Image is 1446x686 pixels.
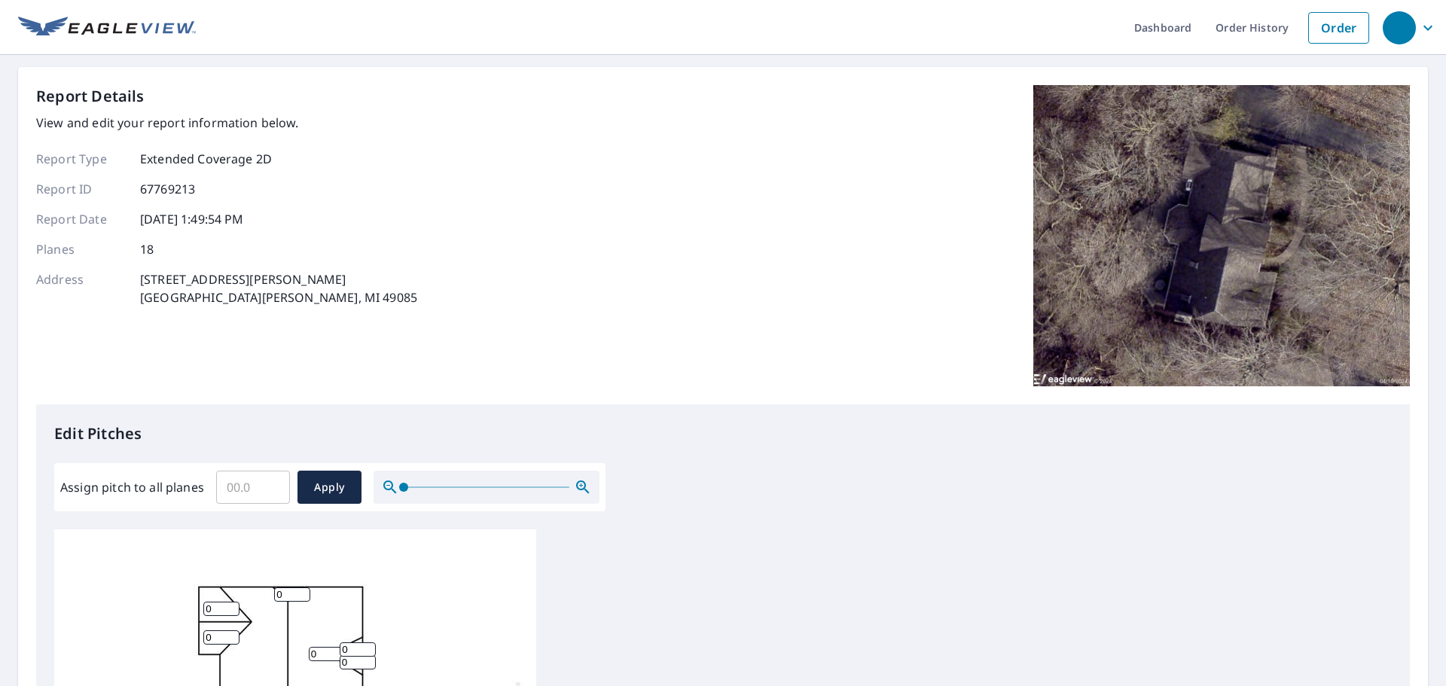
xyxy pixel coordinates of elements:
[1033,85,1410,386] img: Top image
[140,180,195,198] p: 67769213
[36,150,127,168] p: Report Type
[140,150,272,168] p: Extended Coverage 2D
[36,210,127,228] p: Report Date
[297,471,361,504] button: Apply
[36,240,127,258] p: Planes
[60,478,204,496] label: Assign pitch to all planes
[18,17,196,39] img: EV Logo
[1308,12,1369,44] a: Order
[36,114,417,132] p: View and edit your report information below.
[36,85,145,108] p: Report Details
[140,270,417,306] p: [STREET_ADDRESS][PERSON_NAME] [GEOGRAPHIC_DATA][PERSON_NAME], MI 49085
[36,270,127,306] p: Address
[54,422,1392,445] p: Edit Pitches
[36,180,127,198] p: Report ID
[310,478,349,497] span: Apply
[216,466,290,508] input: 00.0
[140,240,154,258] p: 18
[140,210,244,228] p: [DATE] 1:49:54 PM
